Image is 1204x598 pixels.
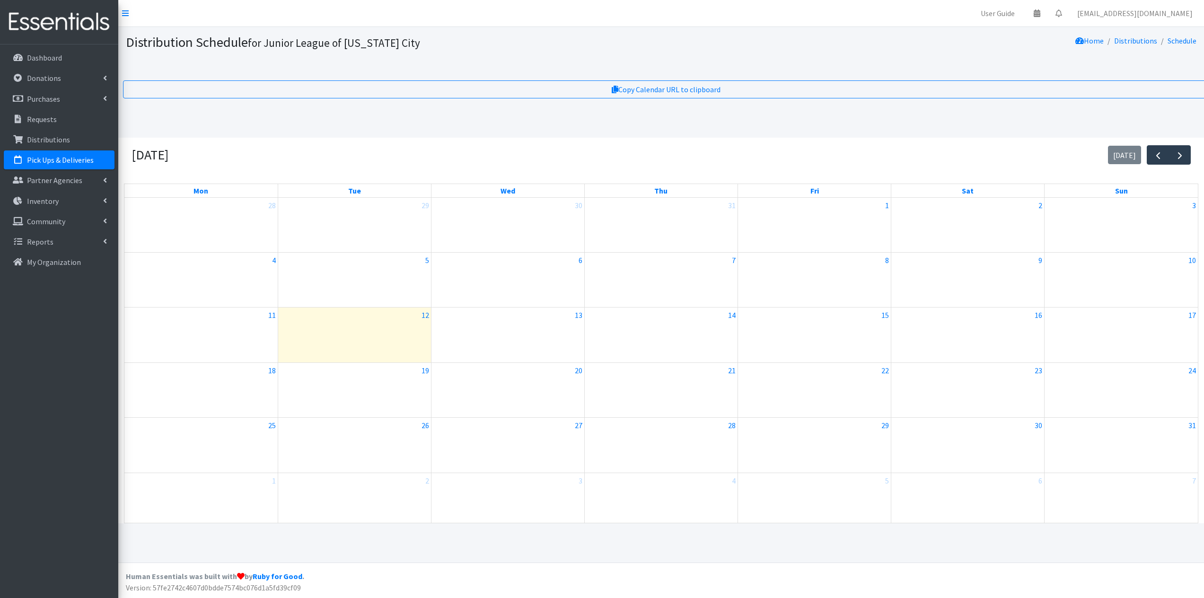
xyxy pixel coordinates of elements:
a: [EMAIL_ADDRESS][DOMAIN_NAME] [1070,4,1200,23]
td: August 22, 2025 [738,362,891,417]
a: Home [1075,36,1104,45]
td: August 5, 2025 [278,253,431,308]
td: August 29, 2025 [738,418,891,473]
a: Distributions [4,130,114,149]
p: Pick Ups & Deliveries [27,155,94,165]
td: August 16, 2025 [891,308,1045,362]
a: August 26, 2025 [420,418,431,433]
a: Donations [4,69,114,88]
a: August 21, 2025 [726,363,738,378]
a: Schedule [1168,36,1196,45]
a: Partner Agencies [4,171,114,190]
a: August 29, 2025 [879,418,891,433]
small: for Junior League of [US_STATE] City [248,36,420,50]
td: August 24, 2025 [1045,362,1198,417]
a: August 13, 2025 [573,308,584,323]
td: August 25, 2025 [124,418,278,473]
a: July 29, 2025 [420,198,431,213]
td: August 8, 2025 [738,253,891,308]
td: September 6, 2025 [891,473,1045,528]
a: September 1, 2025 [270,473,278,488]
a: July 28, 2025 [266,198,278,213]
a: Distributions [1114,36,1157,45]
a: August 17, 2025 [1186,308,1198,323]
strong: Human Essentials was built with by . [126,572,304,581]
td: August 21, 2025 [584,362,738,417]
td: August 28, 2025 [584,418,738,473]
a: September 6, 2025 [1037,473,1044,488]
td: September 7, 2025 [1045,473,1198,528]
td: September 4, 2025 [584,473,738,528]
td: August 23, 2025 [891,362,1045,417]
td: August 9, 2025 [891,253,1045,308]
p: Requests [27,114,57,124]
p: Donations [27,73,61,83]
a: August 30, 2025 [1033,418,1044,433]
a: August 6, 2025 [577,253,584,268]
td: August 17, 2025 [1045,308,1198,362]
a: August 31, 2025 [1186,418,1198,433]
td: August 11, 2025 [124,308,278,362]
a: August 11, 2025 [266,308,278,323]
a: August 25, 2025 [266,418,278,433]
a: Sunday [1113,184,1130,197]
a: Reports [4,232,114,251]
td: September 5, 2025 [738,473,891,528]
img: HumanEssentials [4,6,114,38]
td: September 1, 2025 [124,473,278,528]
td: August 13, 2025 [431,308,584,362]
a: Inventory [4,192,114,211]
td: August 19, 2025 [278,362,431,417]
a: Dashboard [4,48,114,67]
a: Monday [192,184,210,197]
td: August 26, 2025 [278,418,431,473]
p: Purchases [27,94,60,104]
a: Saturday [960,184,976,197]
a: August 12, 2025 [420,308,431,323]
a: August 27, 2025 [573,418,584,433]
td: July 30, 2025 [431,198,584,253]
td: August 27, 2025 [431,418,584,473]
p: Reports [27,237,53,246]
a: Requests [4,110,114,129]
a: July 30, 2025 [573,198,584,213]
a: My Organization [4,253,114,272]
a: September 5, 2025 [883,473,891,488]
td: August 31, 2025 [1045,418,1198,473]
a: August 28, 2025 [726,418,738,433]
a: User Guide [973,4,1022,23]
a: August 24, 2025 [1186,363,1198,378]
a: Thursday [652,184,669,197]
a: August 14, 2025 [726,308,738,323]
a: August 9, 2025 [1037,253,1044,268]
a: August 10, 2025 [1186,253,1198,268]
td: July 31, 2025 [584,198,738,253]
p: Dashboard [27,53,62,62]
td: August 14, 2025 [584,308,738,362]
a: Wednesday [499,184,517,197]
p: Partner Agencies [27,176,82,185]
button: Next month [1169,145,1191,165]
td: September 3, 2025 [431,473,584,528]
p: Inventory [27,196,59,206]
a: Ruby for Good [253,572,302,581]
a: September 2, 2025 [423,473,431,488]
td: August 6, 2025 [431,253,584,308]
h2: [DATE] [132,147,168,163]
a: August 19, 2025 [420,363,431,378]
p: My Organization [27,257,81,267]
button: Previous month [1147,145,1169,165]
td: August 18, 2025 [124,362,278,417]
a: August 23, 2025 [1033,363,1044,378]
a: Tuesday [346,184,363,197]
p: Distributions [27,135,70,144]
a: Community [4,212,114,231]
a: August 20, 2025 [573,363,584,378]
a: August 4, 2025 [270,253,278,268]
td: August 1, 2025 [738,198,891,253]
a: July 31, 2025 [726,198,738,213]
a: Friday [809,184,821,197]
td: August 2, 2025 [891,198,1045,253]
a: September 7, 2025 [1190,473,1198,488]
a: Purchases [4,89,114,108]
